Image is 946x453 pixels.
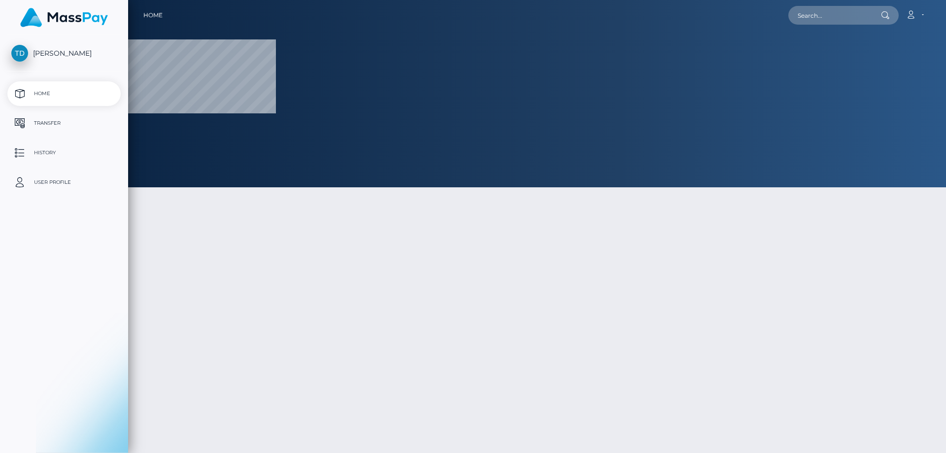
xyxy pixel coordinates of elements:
a: User Profile [7,170,121,195]
a: Home [143,5,163,26]
input: Search... [788,6,881,25]
span: [PERSON_NAME] [7,49,121,58]
p: History [11,145,117,160]
a: History [7,140,121,165]
a: Transfer [7,111,121,136]
p: Home [11,86,117,101]
p: Transfer [11,116,117,131]
a: Home [7,81,121,106]
p: User Profile [11,175,117,190]
img: MassPay [20,8,108,27]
